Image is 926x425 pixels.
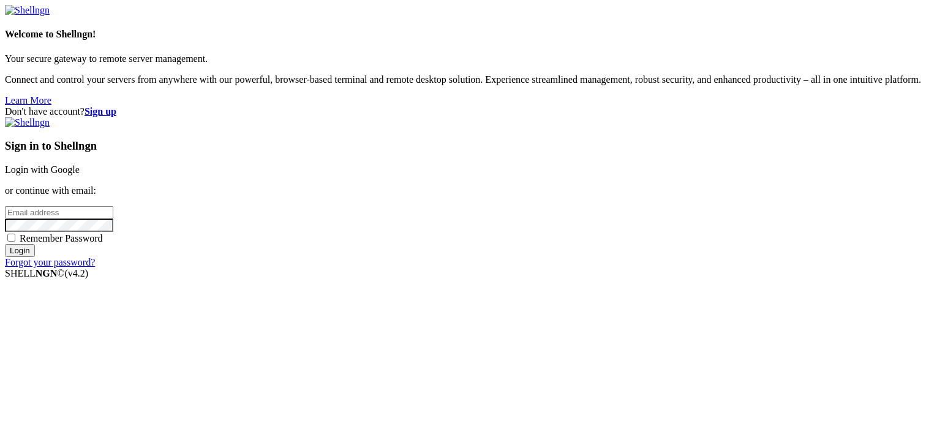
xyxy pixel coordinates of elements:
[65,268,89,278] span: 4.2.0
[5,244,35,257] input: Login
[5,95,51,105] a: Learn More
[5,5,50,16] img: Shellngn
[5,164,80,175] a: Login with Google
[36,268,58,278] b: NGN
[5,53,921,64] p: Your secure gateway to remote server management.
[85,106,116,117] a: Sign up
[5,106,921,117] div: Don't have account?
[7,234,15,242] input: Remember Password
[5,257,95,267] a: Forgot your password?
[5,139,921,153] h3: Sign in to Shellngn
[20,233,103,243] span: Remember Password
[5,29,921,40] h4: Welcome to Shellngn!
[5,74,921,85] p: Connect and control your servers from anywhere with our powerful, browser-based terminal and remo...
[5,117,50,128] img: Shellngn
[5,268,88,278] span: SHELL ©
[5,206,113,219] input: Email address
[5,185,921,196] p: or continue with email:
